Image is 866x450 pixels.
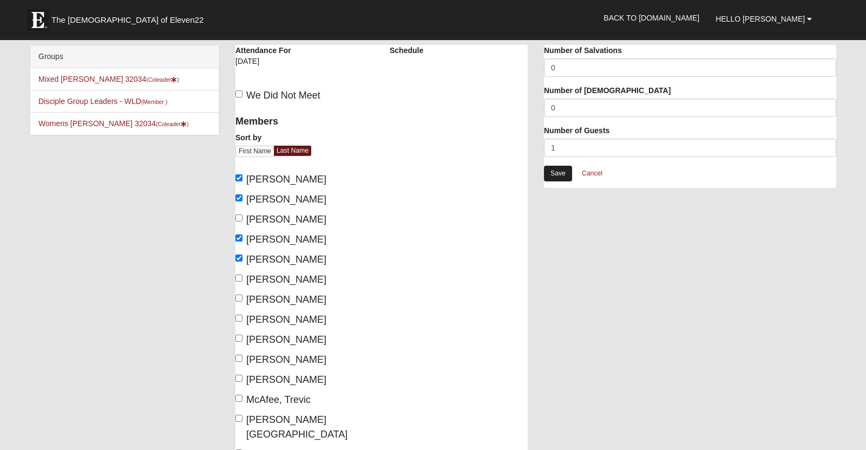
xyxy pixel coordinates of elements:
[246,194,326,205] span: [PERSON_NAME]
[38,97,167,106] a: Disciple Group Leaders - WLD(Member )
[235,174,242,181] input: [PERSON_NAME]
[235,375,242,382] input: [PERSON_NAME]
[246,314,326,325] span: [PERSON_NAME]
[38,119,188,128] a: Womens [PERSON_NAME] 32034(Coleader)
[141,99,167,105] small: (Member )
[235,315,242,322] input: [PERSON_NAME]
[595,4,707,31] a: Back to [DOMAIN_NAME]
[544,85,671,96] label: Number of [DEMOGRAPHIC_DATA]
[235,234,242,242] input: [PERSON_NAME]
[22,4,238,31] a: The [DEMOGRAPHIC_DATA] of Eleven22
[246,374,326,385] span: [PERSON_NAME]
[246,274,326,285] span: [PERSON_NAME]
[246,294,326,305] span: [PERSON_NAME]
[235,355,242,362] input: [PERSON_NAME]
[575,165,609,182] a: Cancel
[156,121,189,127] small: (Coleader )
[235,214,242,221] input: [PERSON_NAME]
[146,76,179,83] small: (Coleader )
[27,9,49,31] img: Eleven22 logo
[707,5,820,32] a: Hello [PERSON_NAME]
[235,45,291,56] label: Attendance For
[235,146,274,157] a: First Name
[246,354,326,365] span: [PERSON_NAME]
[246,174,326,185] span: [PERSON_NAME]
[716,15,805,23] span: Hello [PERSON_NAME]
[235,295,242,302] input: [PERSON_NAME]
[235,335,242,342] input: [PERSON_NAME]
[235,116,373,128] h4: Members
[235,132,261,143] label: Sort by
[246,334,326,345] span: [PERSON_NAME]
[30,45,219,68] div: Groups
[544,166,572,181] a: Save
[246,414,347,440] span: [PERSON_NAME][GEOGRAPHIC_DATA]
[235,395,242,402] input: McAfee, Trevic
[235,275,242,282] input: [PERSON_NAME]
[246,234,326,245] span: [PERSON_NAME]
[544,125,609,136] label: Number of Guests
[235,415,242,422] input: [PERSON_NAME][GEOGRAPHIC_DATA]
[235,194,242,201] input: [PERSON_NAME]
[38,75,179,83] a: Mixed [PERSON_NAME] 32034(Coleader)
[274,146,311,156] a: Last Name
[235,90,242,97] input: We Did Not Meet
[246,90,320,101] span: We Did Not Meet
[544,45,622,56] label: Number of Salvations
[235,56,297,74] div: [DATE]
[246,394,311,405] span: McAfee, Trevic
[390,45,423,56] label: Schedule
[51,15,204,25] span: The [DEMOGRAPHIC_DATA] of Eleven22
[235,255,242,262] input: [PERSON_NAME]
[246,214,326,225] span: [PERSON_NAME]
[246,254,326,265] span: [PERSON_NAME]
